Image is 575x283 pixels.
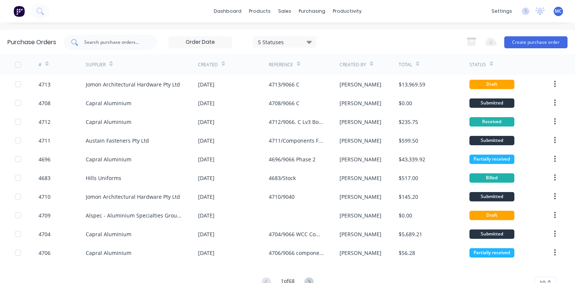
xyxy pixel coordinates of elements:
div: [PERSON_NAME] [340,137,381,144]
div: Draft [469,80,514,89]
div: 4711/Components Factory [269,137,325,144]
div: Purchase Orders [7,38,56,47]
div: $43,339.92 [399,155,425,163]
div: Austain Fasteners Pty Ltd [86,137,149,144]
div: Submitted [469,136,514,145]
div: Capral Aluminium [86,155,131,163]
div: 4712 [39,118,51,126]
div: Status [469,61,486,68]
div: Received [469,117,514,127]
div: $13,969.59 [399,80,425,88]
div: Reference [269,61,293,68]
div: [DATE] [198,193,215,201]
div: [DATE] [198,80,215,88]
div: [DATE] [198,174,215,182]
div: [DATE] [198,118,215,126]
div: 4709 [39,212,51,219]
div: purchasing [295,6,329,17]
a: dashboard [210,6,245,17]
div: Billed [469,173,514,183]
div: 4713 [39,80,51,88]
div: [DATE] [198,212,215,219]
div: $5,689.21 [399,230,422,238]
div: 4711 [39,137,51,144]
div: [PERSON_NAME] [340,155,381,163]
div: [PERSON_NAME] [340,249,381,257]
div: Jomon Architectural Hardware Pty Ltd [86,193,180,201]
div: [PERSON_NAME] [340,99,381,107]
div: $145.20 [399,193,418,201]
div: 4706/9066 components [269,249,325,257]
div: [DATE] [198,249,215,257]
div: [PERSON_NAME] [340,230,381,238]
div: Partially received [469,248,514,258]
div: Created [198,61,218,68]
div: productivity [329,6,365,17]
div: Capral Aluminium [86,99,131,107]
div: 4710 [39,193,51,201]
img: Factory [13,6,25,17]
div: Capral Aluminium [86,230,131,238]
div: 4708 [39,99,51,107]
span: MC [555,8,562,15]
div: Partially received [469,155,514,164]
div: 4713/9066 C [269,80,299,88]
div: 4710/9040 [269,193,295,201]
div: settings [488,6,516,17]
div: Submitted [469,229,514,239]
button: Create purchase order [504,36,568,48]
div: products [245,6,274,17]
div: [DATE] [198,155,215,163]
div: Draft [469,211,514,220]
input: Order Date [169,37,232,48]
div: 5 Statuses [258,38,311,46]
div: [PERSON_NAME] [340,212,381,219]
div: 4706 [39,249,51,257]
div: 4712/9066. C Lv3 Box Section [269,118,325,126]
div: Created By [340,61,366,68]
div: 4683/Stock [269,174,296,182]
div: Submitted [469,192,514,201]
div: Capral Aluminium [86,249,131,257]
div: [DATE] [198,230,215,238]
div: [DATE] [198,99,215,107]
div: [PERSON_NAME] [340,174,381,182]
div: $517.00 [399,174,418,182]
div: 4704/9066 WCC Components Phase 2 [269,230,325,238]
div: $0.00 [399,212,412,219]
div: Hills Uniforms [86,174,121,182]
div: sales [274,6,295,17]
div: 4704 [39,230,51,238]
div: [PERSON_NAME] [340,118,381,126]
div: Submitted [469,98,514,108]
div: 4683 [39,174,51,182]
div: [DATE] [198,137,215,144]
div: 4696/9066 Phase 2 [269,155,316,163]
div: $0.00 [399,99,412,107]
div: Alspec - Aluminium Specialties Group Pty Ltd [86,212,183,219]
div: 4696 [39,155,51,163]
div: Supplier [86,61,106,68]
div: 4708/9066 C [269,99,299,107]
div: Jomon Architectural Hardware Pty Ltd [86,80,180,88]
div: Total [399,61,412,68]
input: Search purchase orders... [83,39,146,46]
div: [PERSON_NAME] [340,80,381,88]
div: Capral Aluminium [86,118,131,126]
div: # [39,61,42,68]
div: $599.50 [399,137,418,144]
div: $235.75 [399,118,418,126]
div: $56.28 [399,249,415,257]
div: [PERSON_NAME] [340,193,381,201]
